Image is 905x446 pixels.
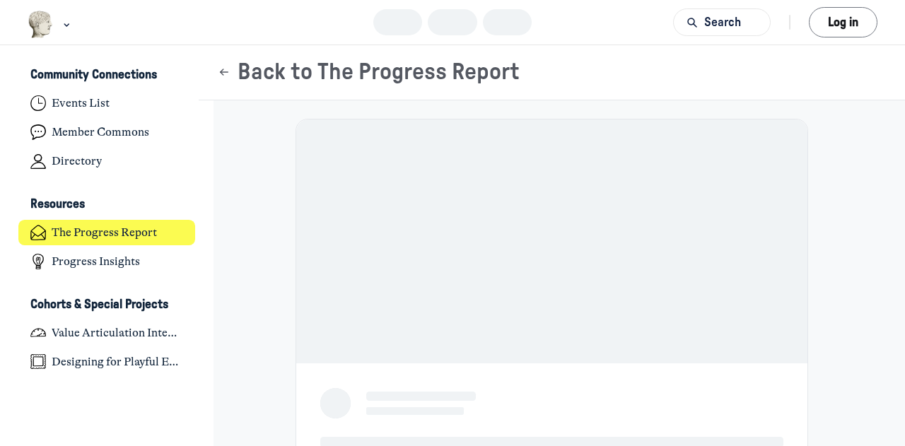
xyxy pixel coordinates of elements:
[217,59,520,86] button: Back to The Progress Report
[30,298,168,312] h3: Cohorts & Special Projects
[52,326,183,340] h4: Value Articulation Intensive (Cultural Leadership Lab)
[18,90,196,117] a: Events List
[18,348,196,375] a: Designing for Playful Engagement
[30,68,157,83] h3: Community Connections
[52,154,102,168] h4: Directory
[809,7,877,37] button: Log in
[199,45,905,100] header: Page Header
[18,220,196,246] a: The Progress Report
[18,193,196,217] button: ResourcesCollapse space
[52,225,157,240] h4: The Progress Report
[52,96,110,110] h4: Events List
[18,119,196,146] a: Member Commons
[18,293,196,317] button: Cohorts & Special ProjectsCollapse space
[52,355,183,369] h4: Designing for Playful Engagement
[52,254,140,269] h4: Progress Insights
[673,8,771,36] button: Search
[18,249,196,275] a: Progress Insights
[28,9,74,40] button: Museums as Progress logo
[18,148,196,175] a: Directory
[18,64,196,88] button: Community ConnectionsCollapse space
[30,197,85,212] h3: Resources
[28,11,54,38] img: Museums as Progress logo
[18,319,196,346] a: Value Articulation Intensive (Cultural Leadership Lab)
[52,125,149,139] h4: Member Commons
